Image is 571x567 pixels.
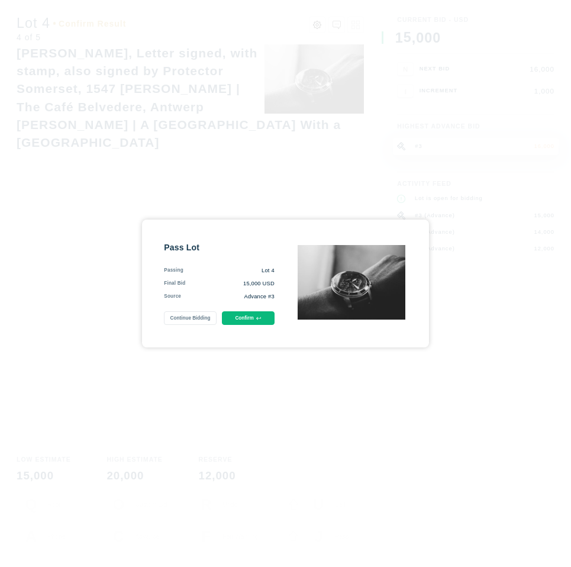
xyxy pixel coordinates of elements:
div: Passing [164,267,183,275]
div: Source [164,293,181,301]
button: Confirm [222,311,275,325]
div: Final Bid [164,280,185,288]
button: Continue Bidding [164,311,217,325]
div: Advance #3 [181,293,275,301]
div: 15,000 USD [186,280,275,288]
div: Pass Lot [164,242,275,253]
div: Lot 4 [183,267,275,275]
